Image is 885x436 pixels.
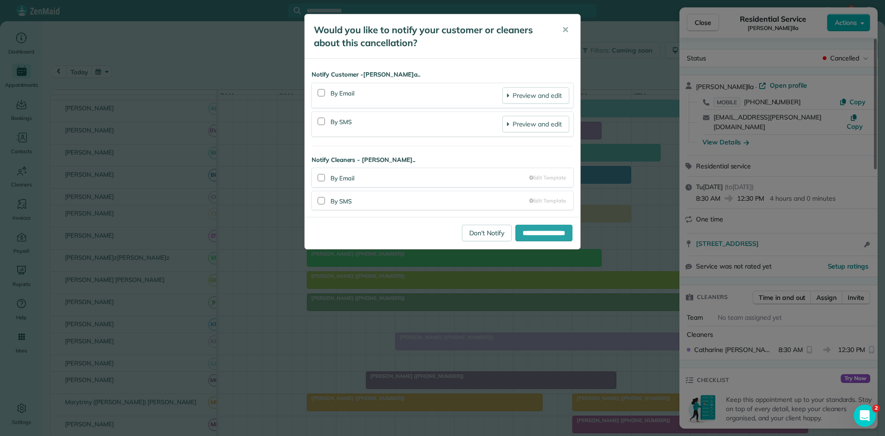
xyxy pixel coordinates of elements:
[502,87,569,104] a: Preview and edit
[529,174,566,182] a: Edit Template
[330,116,502,132] div: By SMS
[314,24,549,49] h5: Would you like to notify your customer or cleaners about this cancellation?
[462,225,512,241] a: Don't Notify
[562,24,569,35] span: ✕
[502,116,569,132] a: Preview and edit
[854,405,876,427] iframe: Intercom live chat
[330,195,529,206] div: By SMS
[330,87,502,104] div: By Email
[312,155,573,165] strong: Notify Cleaners - [PERSON_NAME]..
[529,197,566,205] a: Edit Template
[312,70,573,79] strong: Notify Customer -[PERSON_NAME]a..
[873,405,880,412] span: 2
[330,172,529,183] div: By Email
